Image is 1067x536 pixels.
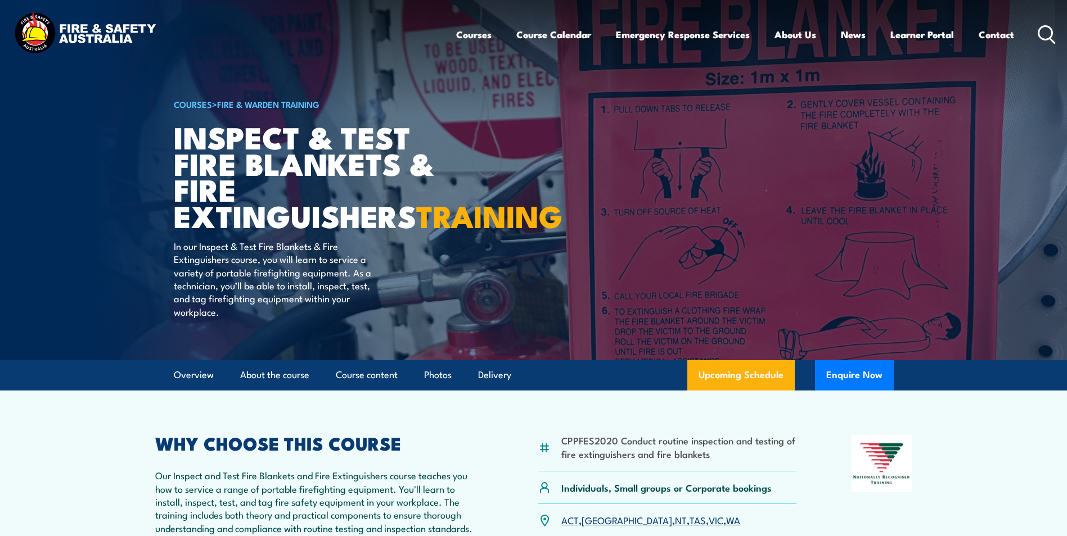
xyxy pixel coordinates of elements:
a: [GEOGRAPHIC_DATA] [582,513,672,526]
h2: WHY CHOOSE THIS COURSE [155,435,484,451]
p: Individuals, Small groups or Corporate bookings [561,481,772,494]
a: About Us [775,20,816,49]
a: Delivery [478,360,511,390]
a: About the course [240,360,309,390]
img: Nationally Recognised Training logo. [852,435,912,492]
a: TAS [690,513,706,526]
a: Upcoming Schedule [687,360,795,390]
p: Our Inspect and Test Fire Blankets and Fire Extinguishers course teaches you how to service a ran... [155,469,484,534]
a: COURSES [174,98,212,110]
a: ACT [561,513,579,526]
a: WA [726,513,740,526]
strong: TRAINING [416,192,562,238]
h6: > [174,97,452,111]
h1: Inspect & Test Fire Blankets & Fire Extinguishers [174,124,452,229]
li: CPPFES2020 Conduct routine inspection and testing of fire extinguishers and fire blankets [561,434,797,460]
a: Overview [174,360,214,390]
a: Learner Portal [890,20,954,49]
a: News [841,20,866,49]
p: In our Inspect & Test Fire Blankets & Fire Extinguishers course, you will learn to service a vari... [174,239,379,318]
a: Emergency Response Services [616,20,750,49]
a: Courses [456,20,492,49]
a: Course content [336,360,398,390]
a: Contact [979,20,1014,49]
a: Fire & Warden Training [217,98,319,110]
a: Course Calendar [516,20,591,49]
p: , , , , , [561,514,740,526]
a: NT [675,513,687,526]
a: VIC [709,513,723,526]
a: Photos [424,360,452,390]
button: Enquire Now [815,360,894,390]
